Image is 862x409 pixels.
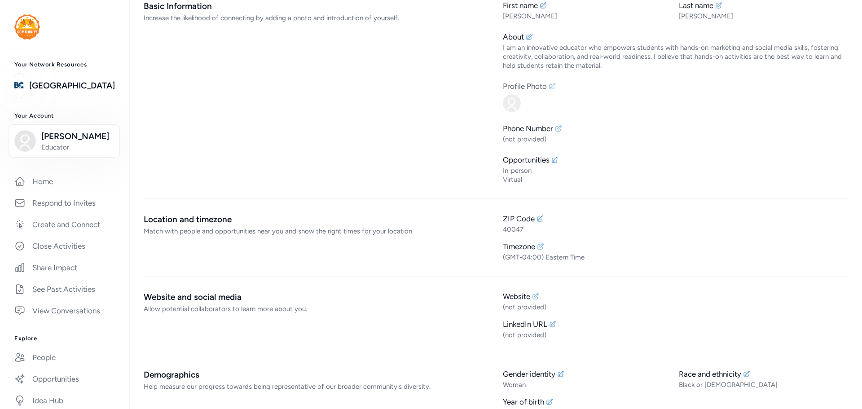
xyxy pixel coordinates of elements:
div: [PERSON_NAME] [679,12,848,21]
div: Race and ethnicity [679,369,741,379]
div: (not provided) [503,303,848,312]
a: Share Impact [7,258,122,277]
a: See Past Activities [7,279,122,299]
div: [PERSON_NAME] [503,12,672,21]
div: Virtual [503,175,848,184]
div: Timezone [503,241,535,252]
div: 40047 [503,225,848,234]
div: About [503,31,524,42]
div: Website and social media [144,291,488,303]
div: Demographics [144,369,488,381]
span: [PERSON_NAME] [41,130,114,143]
h3: Your Account [14,112,115,119]
h3: Explore [14,335,115,342]
div: I am an innovative educator who empowers students with hands-on marketing and social media skills... [503,43,848,70]
div: Location and timezone [144,213,488,226]
a: [GEOGRAPHIC_DATA] [29,79,115,92]
div: ZIP Code [503,213,535,224]
div: Allow potential collaborators to learn more about you. [144,304,488,313]
a: Create and Connect [7,215,122,234]
a: People [7,347,122,367]
a: View Conversations [7,301,122,321]
a: Home [7,172,122,191]
div: Increase the likelihood of connecting by adding a photo and introduction of yourself. [144,13,488,22]
div: Phone Number [503,123,553,134]
div: Year of birth [503,396,544,407]
div: Gender identity [503,369,555,379]
div: Woman [503,380,672,389]
div: (not provided) [503,330,848,339]
div: In-person [503,166,848,175]
img: logo [14,76,24,96]
div: LinkedIn URL [503,319,547,330]
a: Opportunities [7,369,122,389]
div: Match with people and opportunities near you and show the right times for your location. [144,227,488,236]
div: Website [503,291,530,302]
img: logo [14,14,40,40]
div: Black or [DEMOGRAPHIC_DATA] [679,380,848,389]
div: Opportunities [503,154,550,165]
span: Educator [41,143,114,152]
h3: Your Network Resources [14,61,115,68]
div: Help measure our progress towards being representative of our broader community's diversity. [144,382,488,391]
button: [PERSON_NAME]Educator [9,124,120,158]
img: Avatar [503,94,521,112]
a: Close Activities [7,236,122,256]
div: (GMT-04:00) Eastern Time [503,253,848,262]
div: Profile Photo [503,81,547,92]
a: Respond to Invites [7,193,122,213]
div: (not provided) [503,135,848,144]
